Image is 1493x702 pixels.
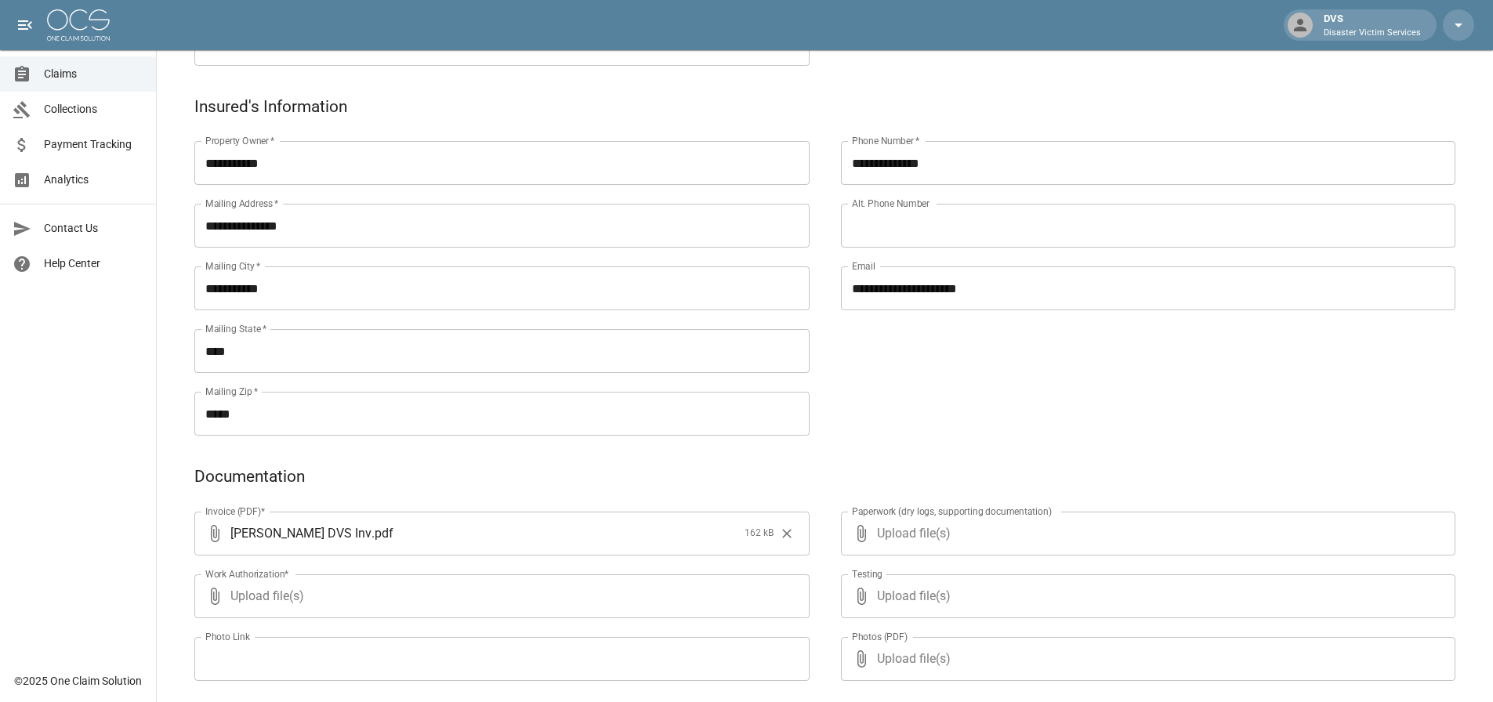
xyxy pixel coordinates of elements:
img: ocs-logo-white-transparent.png [47,9,110,41]
span: Payment Tracking [44,136,143,153]
label: Mailing City [205,259,261,273]
div: © 2025 One Claim Solution [14,673,142,689]
span: Upload file(s) [877,574,1414,618]
label: Mailing Address [205,197,278,210]
label: Testing [852,567,882,581]
span: . pdf [371,524,393,542]
label: Mailing Zip [205,385,259,398]
span: 162 kB [745,526,774,541]
span: Help Center [44,255,143,272]
label: Invoice (PDF)* [205,505,266,518]
span: Upload file(s) [877,512,1414,555]
button: Clear [775,522,799,545]
span: Upload file(s) [877,637,1414,681]
button: open drawer [9,9,41,41]
div: DVS [1317,11,1427,39]
span: [PERSON_NAME] DVS Inv [230,524,371,542]
p: Disaster Victim Services [1324,27,1421,40]
label: Photos (PDF) [852,630,908,643]
span: Upload file(s) [230,574,767,618]
label: Alt. Phone Number [852,197,930,210]
span: Analytics [44,172,143,188]
span: Collections [44,101,143,118]
label: Photo Link [205,630,250,643]
label: Work Authorization* [205,567,289,581]
span: Claims [44,66,143,82]
label: Email [852,259,875,273]
label: Phone Number [852,134,919,147]
label: Paperwork (dry logs, supporting documentation) [852,505,1052,518]
label: Property Owner [205,134,275,147]
span: Contact Us [44,220,143,237]
label: Mailing State [205,322,266,335]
